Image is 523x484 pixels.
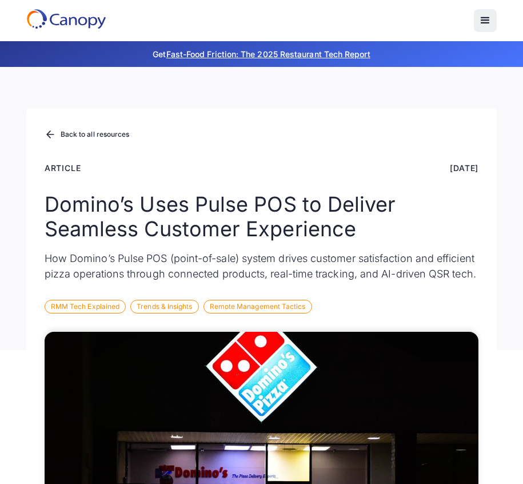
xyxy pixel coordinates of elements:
div: Trends & Insights [130,300,198,314]
a: Back to all resources [45,128,130,142]
div: menu [474,9,497,32]
a: Fast-Food Friction: The 2025 Restaurant Tech Report [166,49,370,59]
div: [DATE] [450,162,478,174]
div: Article [45,162,81,174]
div: Remote Management Tactics [203,300,312,314]
p: How Domino’s Pulse POS (point-of-sale) system drives customer satisfaction and efficient pizza op... [45,251,479,281]
h1: Domino’s Uses Pulse POS to Deliver Seamless Customer Experience [45,192,479,241]
div: RMM Tech Explained [45,300,126,314]
div: Back to all resources [61,131,130,138]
